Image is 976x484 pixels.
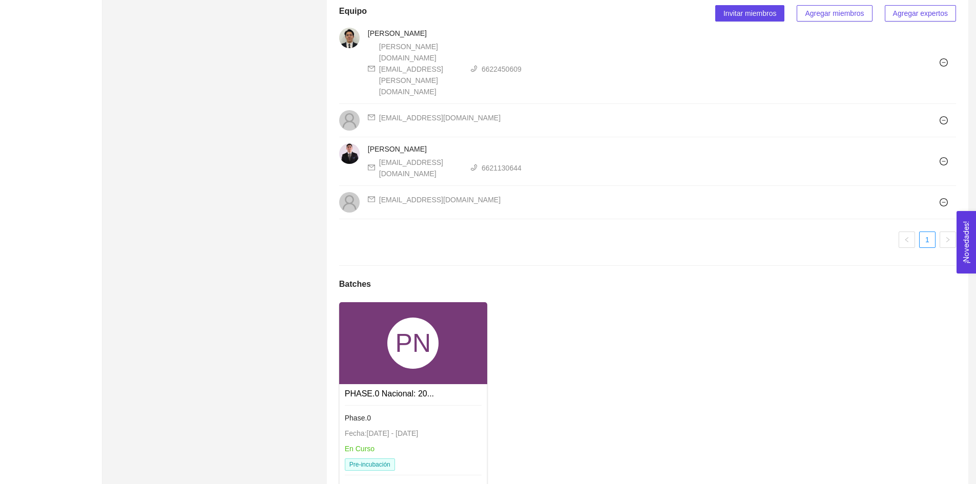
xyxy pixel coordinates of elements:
span: minus-circle [936,58,951,67]
span: minus-circle [936,116,951,124]
div: PN [387,318,439,369]
span: En Curso [345,445,375,453]
span: Agregar miembros [805,8,864,19]
span: mail [368,164,375,171]
div: [EMAIL_ADDRESS][DOMAIN_NAME] [379,157,462,179]
button: left [899,232,915,248]
span: user [341,112,358,129]
a: 1 [920,232,935,247]
button: Invitar miembros [715,5,784,22]
button: Agregar expertos [885,5,956,22]
span: minus-circle [936,157,951,165]
h5: Batches [339,278,371,290]
button: minus-circle [936,54,952,71]
div: 6622450609 [482,64,522,75]
button: minus-circle [936,194,952,211]
span: Phase.0 [345,414,371,422]
span: mail [368,196,375,203]
h5: Equipo [339,5,367,17]
div: [EMAIL_ADDRESS][DOMAIN_NAME] [379,194,501,205]
span: Agregar expertos [893,8,948,19]
span: mail [368,114,375,121]
span: [PERSON_NAME] [368,29,427,37]
a: PHASE.0 Nacional: 20... [345,389,434,398]
span: minus-circle [936,198,951,206]
div: [PERSON_NAME][DOMAIN_NAME][EMAIL_ADDRESS][PERSON_NAME][DOMAIN_NAME] [379,41,462,97]
div: 6621130644 [482,162,522,174]
li: 1 [919,232,936,248]
img: 1751904655733-MyImage7.jpg [339,28,360,48]
span: right [945,237,951,243]
span: [PERSON_NAME] [368,145,427,153]
span: user [341,194,358,211]
span: Pre-incubación [345,458,395,471]
img: 1752192270229-YO.jpg [339,143,360,164]
span: phone [470,164,477,171]
span: left [904,237,910,243]
button: Agregar miembros [797,5,872,22]
li: Página anterior [899,232,915,248]
button: minus-circle [936,112,952,129]
button: Open Feedback Widget [957,211,976,273]
span: Invitar miembros [723,8,776,19]
span: mail [368,65,375,72]
span: phone [470,65,477,72]
li: Página siguiente [940,232,956,248]
button: minus-circle [936,153,952,170]
span: Fecha: [DATE] - [DATE] [345,429,418,437]
button: right [940,232,956,248]
div: [EMAIL_ADDRESS][DOMAIN_NAME] [379,112,501,123]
